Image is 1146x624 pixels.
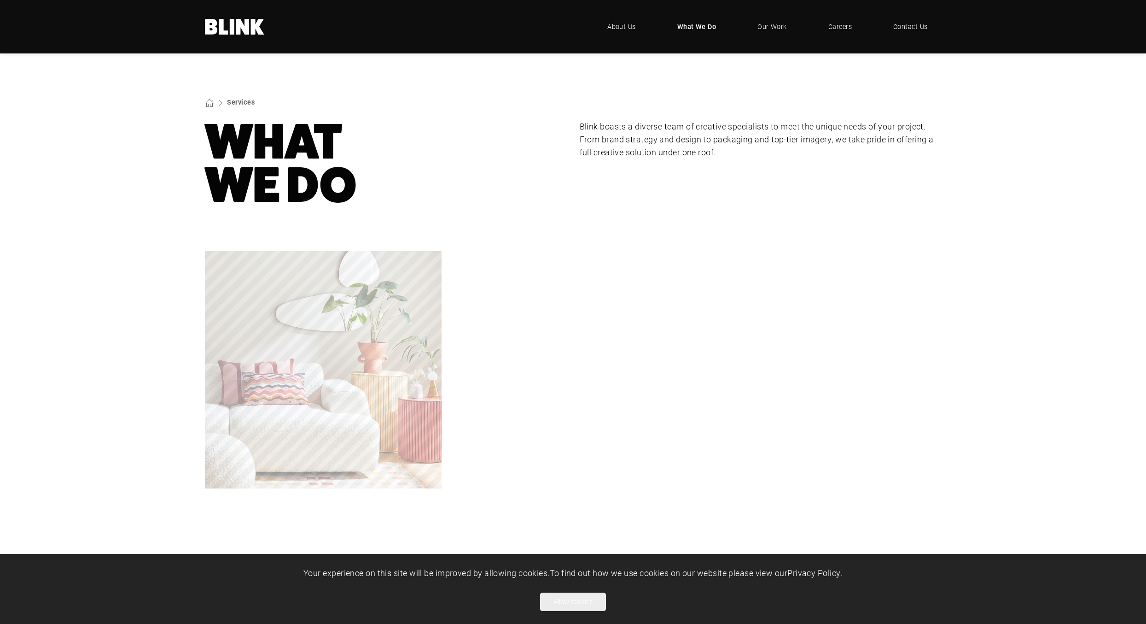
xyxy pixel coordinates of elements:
[205,251,442,489] a: Covering all aspects of commercial photography and video, our experienced Photography and Video T...
[677,22,716,32] span: What We Do
[303,567,843,578] span: Your experience on this site will be improved by allowing cookies. To find out how we use cookies...
[607,22,636,32] span: About Us
[828,22,852,32] span: Careers
[787,567,840,578] a: Privacy Policy
[580,120,942,159] p: Blink boasts a diverse team of creative specialists to meet the unique needs of your project. Fro...
[744,13,801,41] a: Our Work
[540,593,606,611] button: Allow cookies
[227,98,255,106] a: Services
[757,22,787,32] span: Our Work
[205,120,567,207] h1: What
[205,19,265,35] a: Home
[893,22,928,32] span: Contact Us
[205,157,357,213] nobr: We Do
[663,13,730,41] a: What We Do
[593,13,650,41] a: About Us
[814,13,866,41] a: Careers
[879,13,942,41] a: Contact Us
